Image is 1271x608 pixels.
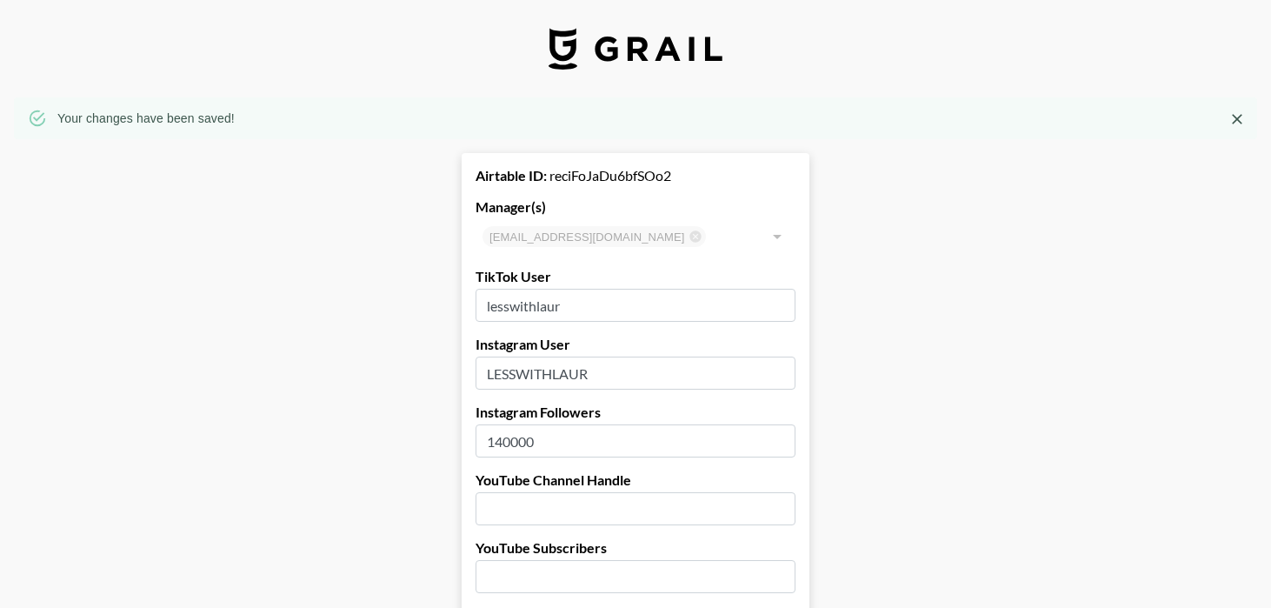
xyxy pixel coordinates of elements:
div: Your changes have been saved! [57,103,235,134]
label: Instagram Followers [476,404,795,421]
label: Manager(s) [476,198,795,216]
label: TikTok User [476,268,795,285]
button: Close [1224,106,1250,132]
label: YouTube Subscribers [476,539,795,557]
strong: Airtable ID: [476,167,547,184]
img: Grail Talent Logo [549,28,722,70]
label: YouTube Channel Handle [476,471,795,489]
label: Instagram User [476,336,795,353]
div: reciFoJaDu6bfSOo2 [476,167,795,184]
